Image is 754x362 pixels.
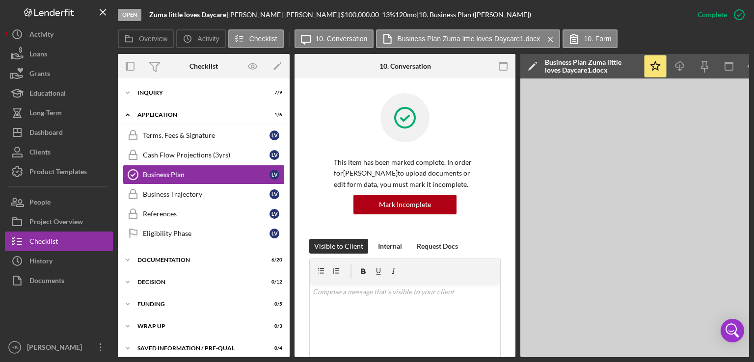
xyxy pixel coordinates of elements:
button: Documents [5,271,113,290]
div: Visible to Client [314,239,363,254]
div: Internal [378,239,402,254]
a: Cash Flow Projections (3yrs)LV [123,145,285,165]
div: Decision [137,279,258,285]
a: Eligibility PhaseLV [123,224,285,243]
div: Application [137,112,258,118]
div: Request Docs [417,239,458,254]
label: Checklist [249,35,277,43]
div: 0 / 3 [265,323,282,329]
div: Cash Flow Projections (3yrs) [143,151,269,159]
div: L V [269,229,279,238]
a: ReferencesLV [123,204,285,224]
div: Inquiry [137,90,258,96]
div: Business Trajectory [143,190,269,198]
div: 0 / 4 [265,345,282,351]
div: 6 / 20 [265,257,282,263]
div: [PERSON_NAME] [PERSON_NAME] | [228,11,341,19]
div: 13 % [382,11,395,19]
div: Business Plan Zuma little loves Daycare1.docx [545,58,638,74]
div: Eligibility Phase [143,230,269,237]
div: Saved Information / Pre-Qual [137,345,258,351]
div: References [143,210,269,218]
div: $100,000.00 [341,11,382,19]
a: Business TrajectoryLV [123,184,285,204]
div: 0 / 12 [265,279,282,285]
div: Checklist [189,62,218,70]
button: 10. Form [563,29,618,48]
div: L V [269,170,279,180]
button: Activity [176,29,225,48]
label: Activity [197,35,219,43]
div: Wrap up [137,323,258,329]
div: 10. Conversation [379,62,431,70]
div: 120 mo [395,11,417,19]
div: Mark Incomplete [379,195,431,214]
a: Terms, Fees & SignatureLV [123,126,285,145]
div: Business Plan [143,171,269,179]
p: This item has been marked complete. In order for [PERSON_NAME] to upload documents or edit form d... [334,157,476,190]
div: L V [269,150,279,160]
label: Overview [139,35,167,43]
div: Terms, Fees & Signature [143,131,269,139]
div: Open Intercom Messenger [721,319,744,342]
label: Business Plan Zuma little loves Daycare1.docx [397,35,540,43]
div: 7 / 9 [265,90,282,96]
div: L V [269,209,279,219]
button: Business Plan Zuma little loves Daycare1.docx [376,29,560,48]
div: Funding [137,301,258,307]
button: 10. Conversation [295,29,374,48]
div: | 10. Business Plan ([PERSON_NAME]) [417,11,531,19]
div: | [149,11,228,19]
text: YB [12,345,18,350]
button: YB[PERSON_NAME] [5,337,113,357]
button: Visible to Client [309,239,368,254]
label: 10. Conversation [316,35,368,43]
div: L V [269,189,279,199]
div: Documents [29,271,64,293]
b: Zuma little loves Daycare [149,10,226,19]
button: Complete [688,5,749,25]
div: L V [269,130,279,140]
div: 0 / 5 [265,301,282,307]
button: Internal [373,239,407,254]
div: Complete [698,5,727,25]
a: Business PlanLV [123,165,285,184]
div: Open [118,9,141,21]
div: Documentation [137,257,258,263]
button: Checklist [228,29,284,48]
button: Mark Incomplete [353,195,457,214]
